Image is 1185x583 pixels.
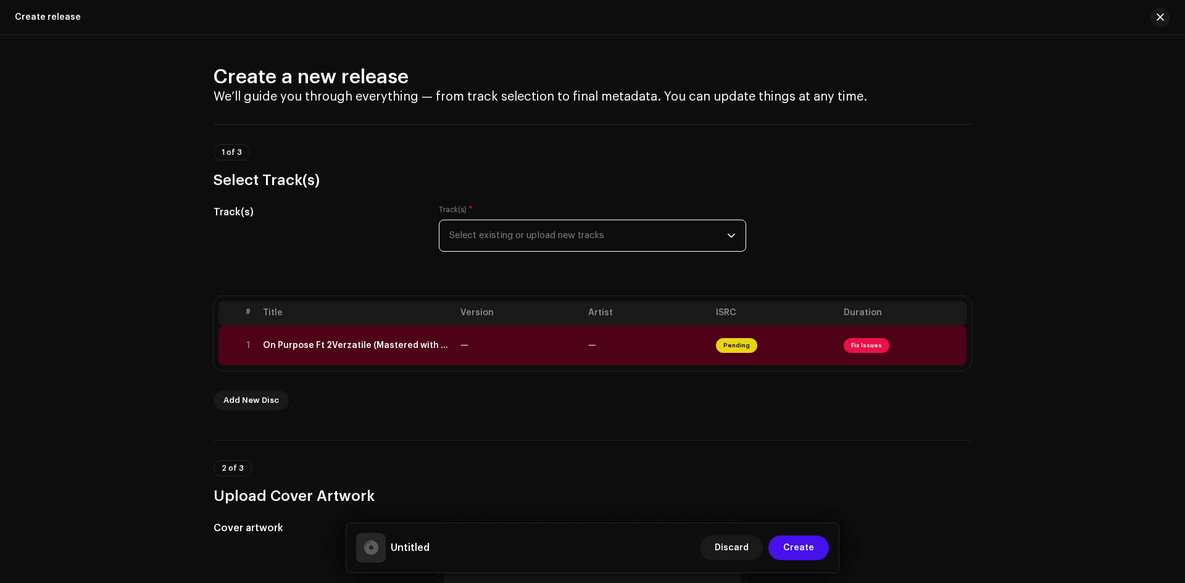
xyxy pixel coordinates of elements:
[588,341,596,350] span: —
[715,535,749,560] span: Discard
[455,301,583,326] th: Version
[391,540,430,555] h5: Untitled
[222,149,242,156] span: 1 of 3
[214,486,971,506] h3: Upload Cover Artwork
[460,341,468,350] span: —
[238,301,258,326] th: #
[223,388,279,413] span: Add New Disc
[783,535,814,560] span: Create
[214,391,289,410] button: Add New Disc
[214,65,971,89] h2: Create a new release
[844,338,889,353] span: Fix Issues
[222,465,244,472] span: 2 of 3
[214,89,971,104] h4: We’ll guide you through everything — from track selection to final metadata. You can update thing...
[768,535,829,560] button: Create
[839,301,967,326] th: Duration
[439,205,473,215] label: Track(s)
[214,205,419,220] h5: Track(s)
[727,220,736,251] div: dropdown trigger
[214,521,419,535] h5: Cover artwork
[258,301,455,326] th: Title
[716,338,757,353] span: Pending
[700,535,763,560] button: Discard
[263,341,451,350] div: On Purpose Ft 2Verzatile (Mastered with Aurora at 50pct) (1).wav
[214,170,971,190] h3: Select Track(s)
[711,301,839,326] th: ISRC
[449,220,727,251] span: Select existing or upload new tracks
[583,301,711,326] th: Artist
